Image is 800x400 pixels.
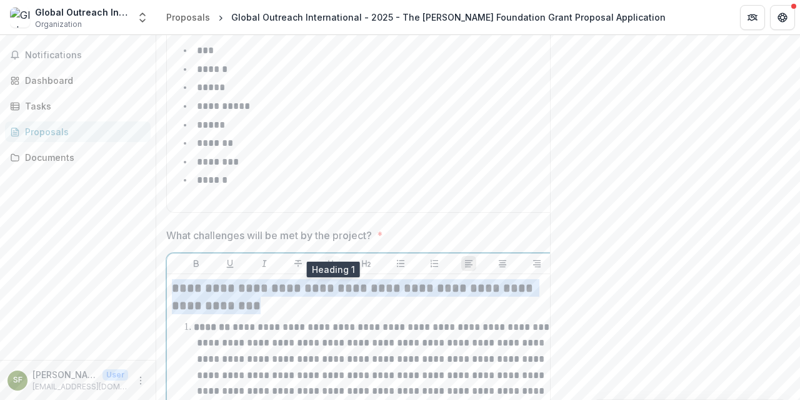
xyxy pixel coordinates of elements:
p: [PERSON_NAME] [32,368,97,381]
button: Partners [740,5,765,30]
div: Global Outreach International - 2025 - The [PERSON_NAME] Foundation Grant Proposal Application [231,11,666,24]
div: Documents [25,151,141,164]
button: Strike [291,256,306,271]
a: Proposals [161,8,215,26]
button: Ordered List [427,256,442,271]
a: Proposals [5,121,151,142]
span: Notifications [25,50,146,61]
button: Bold [189,256,204,271]
button: More [133,373,148,388]
button: Bullet List [393,256,408,271]
button: Align Right [529,256,544,271]
button: Open entity switcher [134,5,151,30]
nav: breadcrumb [161,8,671,26]
p: User [102,369,128,381]
button: Get Help [770,5,795,30]
button: Heading 1 [325,256,340,271]
span: Organization [35,19,82,30]
p: What challenges will be met by the project? [166,228,372,243]
a: Documents [5,147,151,168]
div: Dashboard [25,74,141,87]
button: Align Center [495,256,510,271]
button: Italicize [257,256,272,271]
div: Tasks [25,100,141,113]
div: Global Outreach International [35,6,129,19]
button: Underline [222,256,237,271]
p: [EMAIL_ADDRESS][DOMAIN_NAME] [32,381,128,392]
a: Dashboard [5,70,151,91]
div: Stephanie Folkmann [13,376,22,384]
div: Proposals [25,125,141,138]
div: Proposals [166,11,210,24]
img: Global Outreach International [10,8,30,28]
button: Align Left [461,256,476,271]
button: Notifications [5,45,151,65]
a: Tasks [5,96,151,116]
button: Heading 2 [359,256,374,271]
